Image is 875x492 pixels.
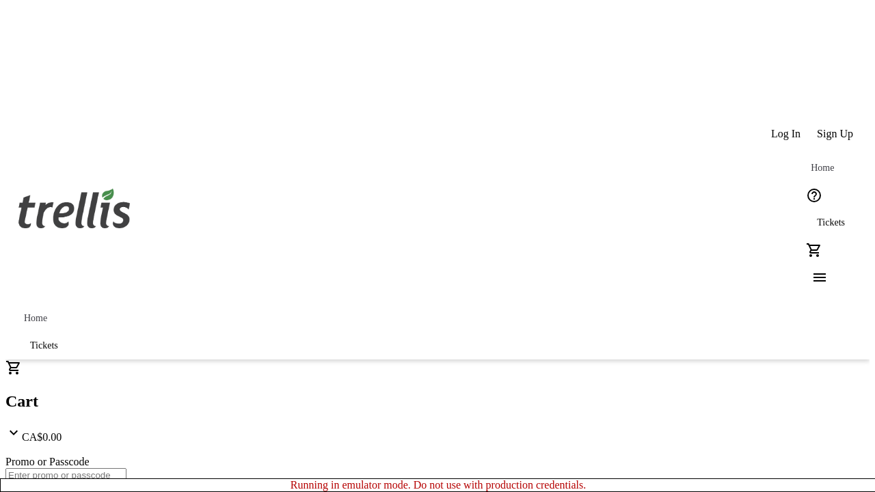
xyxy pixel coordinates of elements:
[5,359,870,443] div: CartCA$0.00
[763,120,809,148] button: Log In
[800,182,828,209] button: Help
[817,128,853,140] span: Sign Up
[800,154,844,182] a: Home
[809,120,861,148] button: Sign Up
[771,128,800,140] span: Log In
[800,236,828,264] button: Cart
[14,305,57,332] a: Home
[800,209,861,236] a: Tickets
[30,340,58,351] span: Tickets
[811,163,834,174] span: Home
[24,313,47,324] span: Home
[22,431,62,443] span: CA$0.00
[800,264,828,291] button: Menu
[817,217,845,228] span: Tickets
[14,174,135,242] img: Orient E2E Organization u4sll3UtXN's Logo
[5,392,870,411] h2: Cart
[14,332,75,359] a: Tickets
[5,468,126,482] input: Enter promo or passcode
[5,456,90,467] label: Promo or Passcode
